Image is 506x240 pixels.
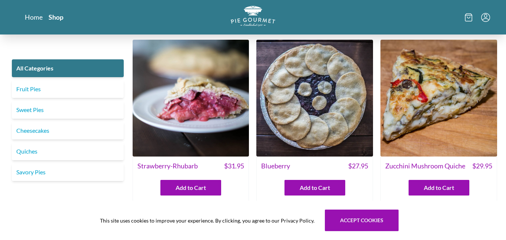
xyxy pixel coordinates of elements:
a: Shop [49,13,63,22]
div: Seasonal Favorite! Now Available! [133,200,249,226]
a: Quiches [12,142,124,160]
span: Strawberry-Rhubarb [137,161,198,171]
span: $ 27.95 [348,161,368,171]
a: Logo [231,6,275,29]
a: Cheesecakes [12,122,124,139]
span: Add to Cart [424,183,454,192]
img: Blueberry [256,40,373,157]
img: Zucchini Mushroom Quiche [380,40,497,157]
button: Add to Cart [409,180,469,195]
a: Home [25,13,43,22]
a: Savory Pies [12,163,124,181]
a: Sweet Pies [12,101,124,119]
span: This site uses cookies to improve your experience. By clicking, you agree to our Privacy Policy. [100,217,314,224]
span: $ 31.95 [224,161,244,171]
img: logo [231,6,275,26]
a: Fruit Pies [12,80,124,98]
button: Menu [481,13,490,22]
button: Add to Cart [160,180,221,195]
span: Zucchini Mushroom Quiche [385,161,465,171]
span: $ 29.95 [472,161,492,171]
span: Add to Cart [176,183,206,192]
button: Accept cookies [325,210,399,231]
span: Add to Cart [300,183,330,192]
div: Fresh slices of zucchini and mushrooms, thinly sliced onions, fresh eggs, mozzarella and parmesan... [381,200,497,233]
span: Blueberry [261,161,290,171]
button: Add to Cart [284,180,345,195]
a: All Categories [12,59,124,77]
img: Strawberry-Rhubarb [133,40,249,157]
